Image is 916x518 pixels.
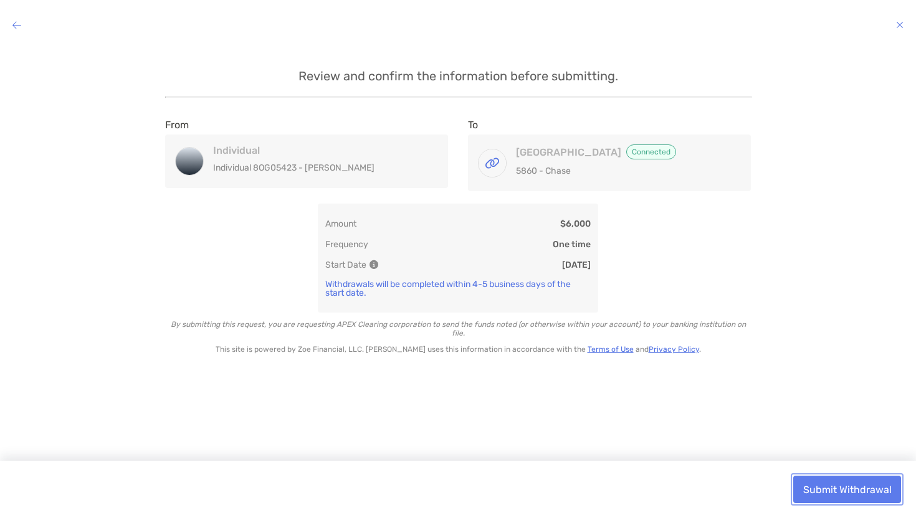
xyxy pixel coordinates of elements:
p: Withdrawals will be completed within 4-5 business days of the start date. [325,280,591,298]
p: [DATE] [562,260,591,270]
p: $6,000 [560,219,591,229]
p: One time [553,239,591,250]
img: CHASE COLLEGE [479,149,506,177]
img: Individual [176,148,203,175]
p: Review and confirm the information before submitting. [165,68,751,84]
a: Terms of Use [588,345,634,354]
p: 5860 - Chase [516,163,727,179]
p: Start Date [325,260,377,270]
h4: Individual [213,144,424,156]
p: By submitting this request, you are requesting APEX Clearing corporation to send the funds noted ... [165,320,751,337]
a: Privacy Policy [649,345,699,354]
p: Individual 8OG05423 - [PERSON_NAME] [213,160,424,176]
label: To [468,119,478,131]
p: Frequency [325,239,368,250]
button: Submit Withdrawal [793,476,901,503]
h4: [GEOGRAPHIC_DATA] [516,144,727,159]
p: Amount [325,219,356,229]
label: From [165,119,189,131]
p: This site is powered by Zoe Financial, LLC. [PERSON_NAME] uses this information in accordance wit... [165,345,751,354]
span: Connected [626,144,676,159]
